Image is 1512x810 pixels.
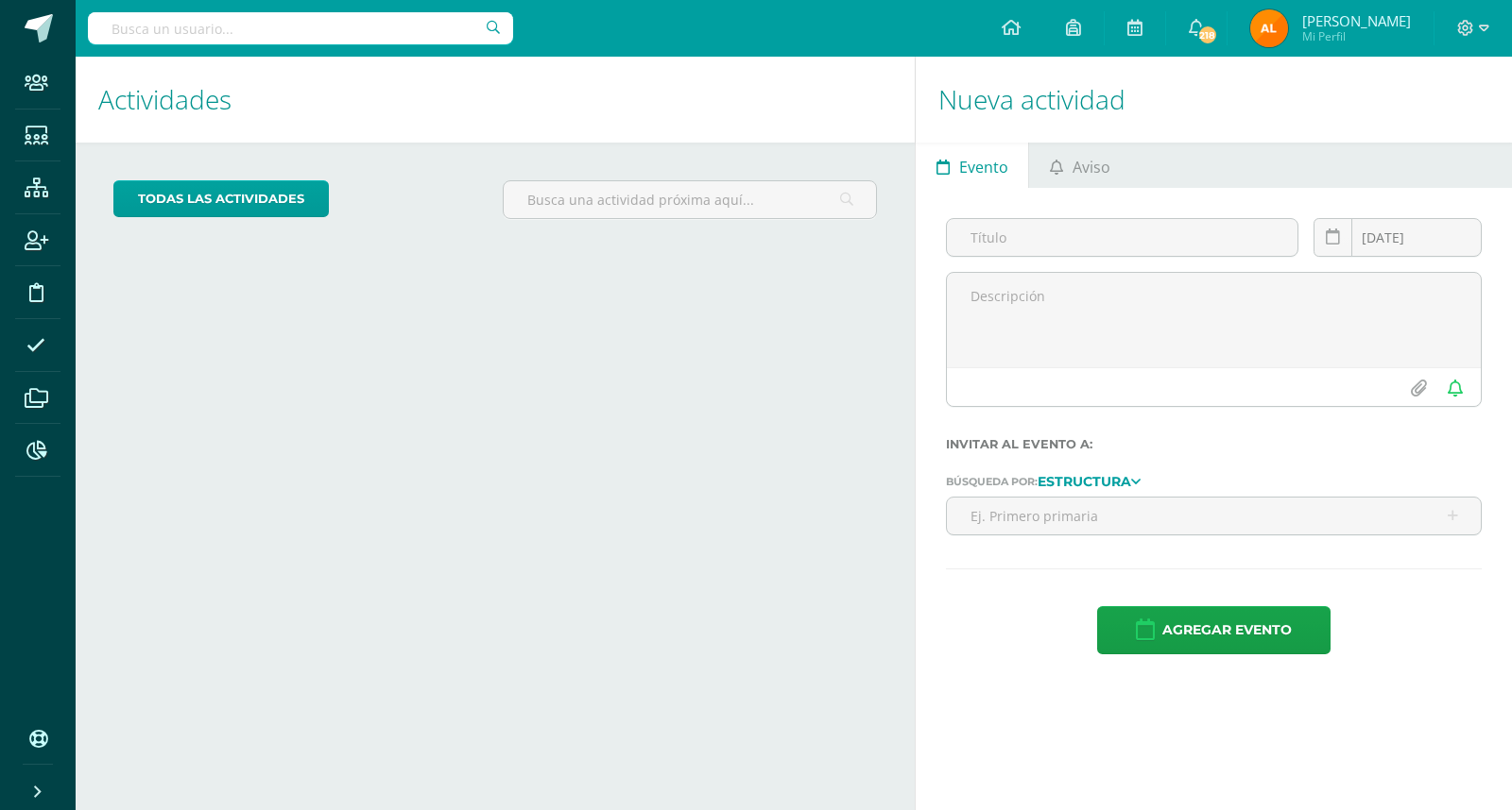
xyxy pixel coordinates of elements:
a: Aviso [1029,143,1130,188]
span: Evento [959,144,1008,190]
a: Estructura [1038,474,1141,487]
button: Agregar evento [1097,606,1331,654]
label: Invitar al evento a: [946,437,1482,451]
a: todas las Actividades [113,180,329,217]
input: Título [947,219,1297,256]
strong: Estructura [1038,473,1131,490]
input: Busca una actividad próxima aquí... [504,181,876,218]
img: af9b8bc9e20a7c198341f7486dafb623.png [1250,9,1288,47]
span: Aviso [1073,144,1110,190]
span: Búsqueda por: [946,475,1038,488]
input: Ej. Primero primaria [947,498,1481,534]
h1: Actividades [98,57,892,143]
h1: Nueva actividad [938,57,1489,143]
input: Busca un usuario... [88,12,513,44]
span: [PERSON_NAME] [1302,11,1411,30]
span: Mi Perfil [1302,28,1411,44]
span: Agregar evento [1162,607,1292,653]
a: Evento [916,143,1028,188]
input: Fecha de entrega [1314,219,1481,256]
span: 218 [1196,25,1217,45]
